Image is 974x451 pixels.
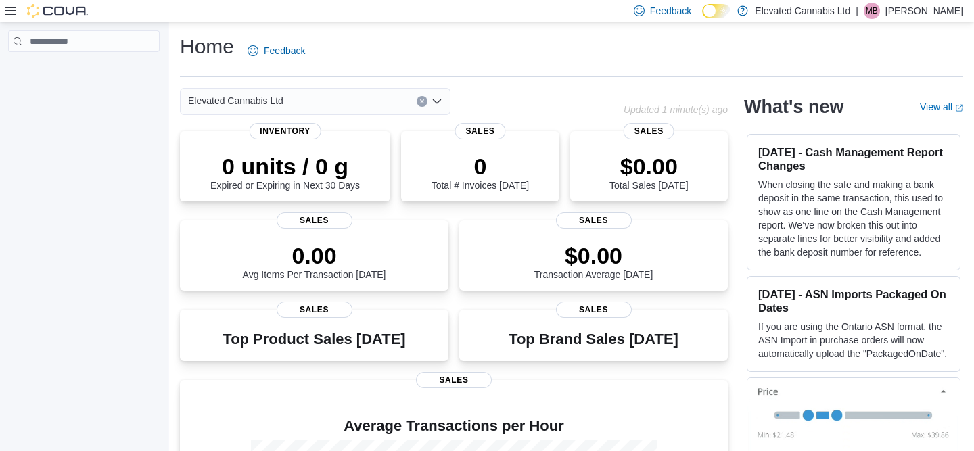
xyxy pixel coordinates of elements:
[432,153,529,180] p: 0
[624,123,674,139] span: Sales
[758,145,949,172] h3: [DATE] - Cash Management Report Changes
[758,287,949,314] h3: [DATE] - ASN Imports Packaged On Dates
[624,104,728,115] p: Updated 1 minute(s) ago
[758,320,949,360] p: If you are using the Ontario ASN format, the ASN Import in purchase orders will now automatically...
[223,331,405,348] h3: Top Product Sales [DATE]
[556,302,632,318] span: Sales
[27,4,88,18] img: Cova
[8,55,160,87] nav: Complex example
[188,93,283,109] span: Elevated Cannabis Ltd
[758,178,949,259] p: When closing the safe and making a bank deposit in the same transaction, this used to show as one...
[455,123,505,139] span: Sales
[243,242,386,269] p: 0.00
[242,37,310,64] a: Feedback
[191,418,717,434] h4: Average Transactions per Hour
[885,3,963,19] p: [PERSON_NAME]
[866,3,878,19] span: MB
[277,302,352,318] span: Sales
[650,4,691,18] span: Feedback
[744,96,843,118] h2: What's new
[702,4,730,18] input: Dark Mode
[210,153,360,180] p: 0 units / 0 g
[277,212,352,229] span: Sales
[210,153,360,191] div: Expired or Expiring in Next 30 Days
[417,96,427,107] button: Clear input
[432,153,529,191] div: Total # Invoices [DATE]
[249,123,321,139] span: Inventory
[609,153,688,180] p: $0.00
[702,18,703,19] span: Dark Mode
[432,96,442,107] button: Open list of options
[864,3,880,19] div: Matthew Bolton
[609,153,688,191] div: Total Sales [DATE]
[955,104,963,112] svg: External link
[243,242,386,280] div: Avg Items Per Transaction [DATE]
[755,3,850,19] p: Elevated Cannabis Ltd
[264,44,305,57] span: Feedback
[416,372,492,388] span: Sales
[509,331,678,348] h3: Top Brand Sales [DATE]
[856,3,858,19] p: |
[920,101,963,112] a: View allExternal link
[556,212,632,229] span: Sales
[180,33,234,60] h1: Home
[534,242,653,280] div: Transaction Average [DATE]
[534,242,653,269] p: $0.00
